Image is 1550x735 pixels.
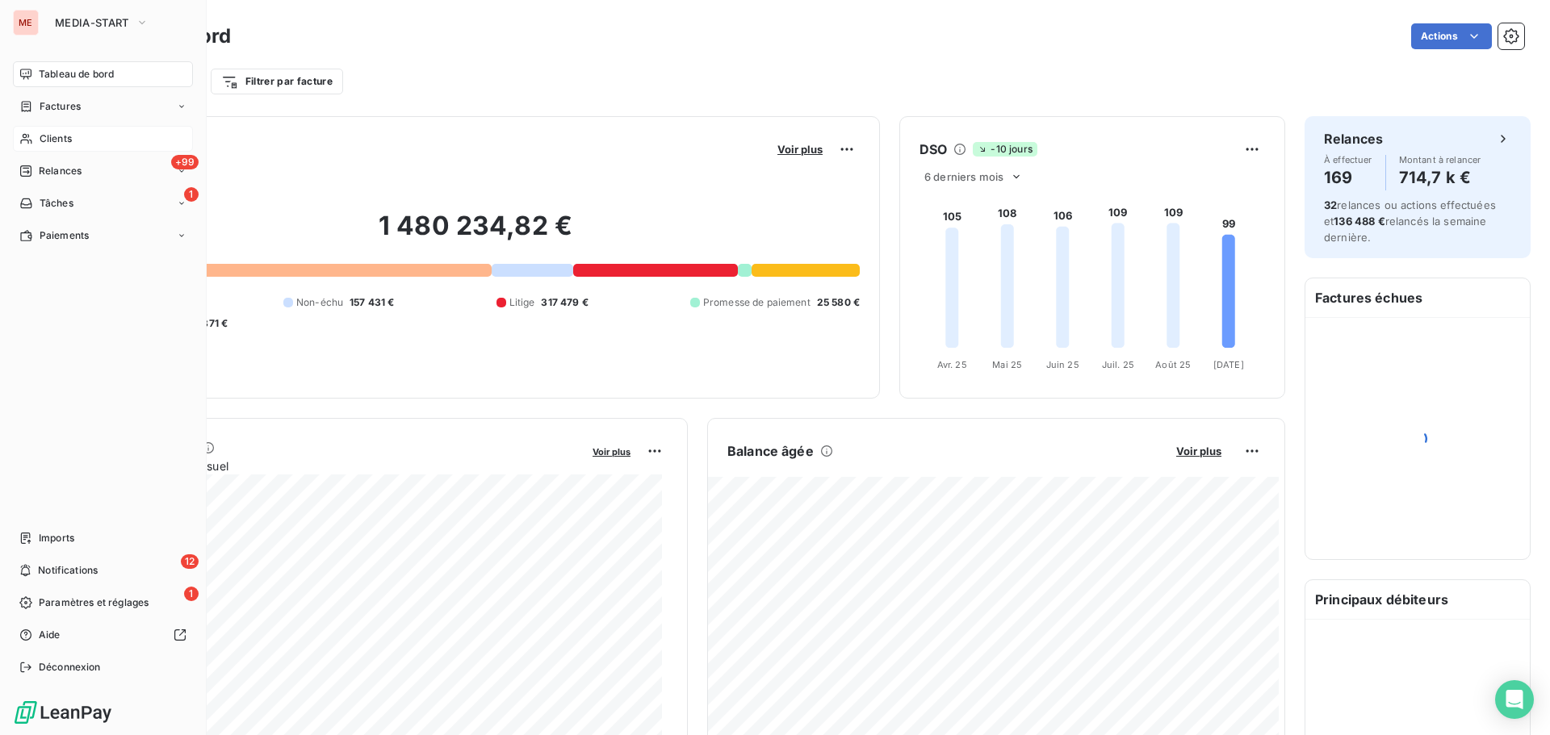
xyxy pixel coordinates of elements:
[38,563,98,578] span: Notifications
[39,164,82,178] span: Relances
[1324,198,1496,244] span: relances ou actions effectuées et relancés la semaine dernière.
[920,140,947,159] h6: DSO
[1324,165,1372,190] h4: 169
[13,10,39,35] div: ME
[1334,215,1385,228] span: 136 488 €
[1411,23,1492,49] button: Actions
[184,587,199,601] span: 1
[1305,580,1530,619] h6: Principaux débiteurs
[1213,359,1244,370] tspan: [DATE]
[1176,445,1221,457] span: Voir plus
[593,446,630,457] span: Voir plus
[40,228,89,243] span: Paiements
[1155,359,1191,370] tspan: Août 25
[1171,444,1226,458] button: Voir plus
[40,132,72,146] span: Clients
[817,295,860,310] span: 25 580 €
[1399,165,1481,190] h4: 714,7 k €
[350,295,394,310] span: 157 431 €
[184,187,199,202] span: 1
[1305,278,1530,317] h6: Factures échues
[1324,155,1372,165] span: À effectuer
[39,531,74,545] span: Imports
[1046,359,1079,370] tspan: Juin 25
[1102,359,1134,370] tspan: Juil. 25
[1324,198,1337,211] span: 32
[40,196,73,211] span: Tâches
[541,295,588,310] span: 317 479 €
[13,622,193,648] a: Aide
[727,441,814,461] h6: Balance âgée
[40,99,81,114] span: Factures
[13,700,113,725] img: Logo LeanPay
[973,142,1037,157] span: -10 jours
[171,155,199,169] span: +99
[703,295,811,310] span: Promesse de paiement
[296,295,343,310] span: Non-échu
[924,170,1003,183] span: 6 derniers mois
[1324,129,1383,148] h6: Relances
[39,67,114,81] span: Tableau de bord
[937,359,967,370] tspan: Avr. 25
[773,142,827,157] button: Voir plus
[1495,680,1534,719] div: Open Intercom Messenger
[91,210,860,258] h2: 1 480 234,82 €
[777,143,823,156] span: Voir plus
[992,359,1022,370] tspan: Mai 25
[39,660,101,674] span: Déconnexion
[1399,155,1481,165] span: Montant à relancer
[211,69,343,94] button: Filtrer par facture
[588,444,635,458] button: Voir plus
[91,457,581,474] span: Chiffre d'affaires mensuel
[509,295,535,310] span: Litige
[181,554,199,569] span: 12
[39,628,61,642] span: Aide
[55,16,129,29] span: MEDIA-START
[39,595,149,610] span: Paramètres et réglages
